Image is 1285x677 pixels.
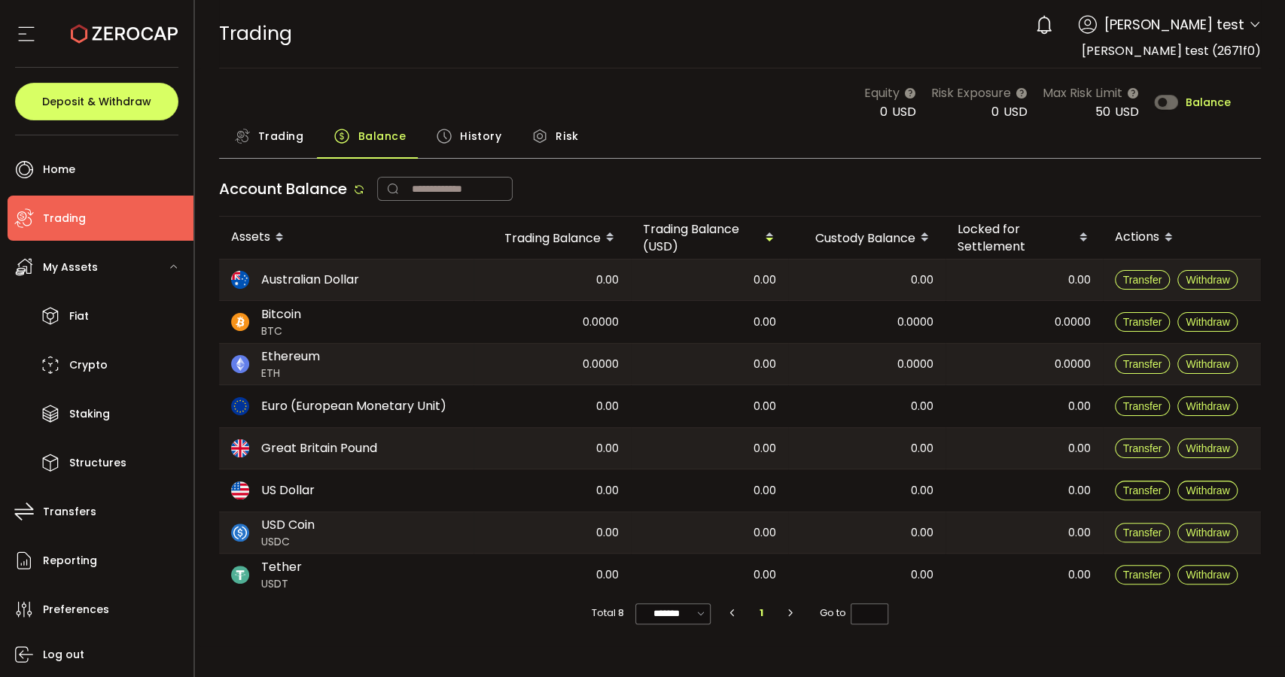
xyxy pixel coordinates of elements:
[42,96,151,107] span: Deposit & Withdraw
[864,83,900,102] span: Equity
[43,159,75,181] span: Home
[754,398,776,415] span: 0.00
[1095,103,1110,120] span: 50
[911,566,933,584] span: 0.00
[911,440,933,457] span: 0.00
[911,398,933,415] span: 0.00
[219,225,474,250] div: Assets
[43,501,96,523] span: Transfers
[991,103,999,120] span: 0
[1115,439,1171,458] button: Transfer
[1068,272,1091,289] span: 0.00
[1115,312,1171,332] button: Transfer
[1186,274,1229,286] span: Withdraw
[231,481,249,499] img: usd_portfolio.svg
[1115,565,1171,584] button: Transfer
[231,313,249,331] img: btc_portfolio.svg
[1186,358,1229,370] span: Withdraw
[69,403,110,425] span: Staking
[583,314,619,331] span: 0.0000
[1177,439,1238,458] button: Withdraw
[261,516,315,534] span: USD Coin
[69,305,89,327] span: Fiat
[43,644,84,666] span: Log out
[69,452,126,474] span: Structures
[897,356,933,373] span: 0.0000
[754,440,776,457] span: 0.00
[897,314,933,331] span: 0.0000
[1177,523,1238,542] button: Withdraw
[1177,396,1238,416] button: Withdraw
[754,524,776,542] span: 0.00
[1115,481,1171,500] button: Transfer
[592,603,624,624] span: Total 8
[1186,442,1229,454] span: Withdraw
[820,603,888,624] span: Go to
[1177,565,1238,584] button: Withdraw
[1177,270,1238,290] button: Withdraw
[1123,358,1162,370] span: Transfer
[219,178,347,199] span: Account Balance
[1115,354,1171,374] button: Transfer
[1123,400,1162,412] span: Transfer
[1123,442,1162,454] span: Transfer
[1043,83,1122,102] span: Max Risk Limit
[1055,356,1091,373] span: 0.0000
[788,225,945,250] div: Custody Balance
[1082,42,1261,59] span: [PERSON_NAME] test (2671f0)
[43,257,98,278] span: My Assets
[43,208,86,229] span: Trading
[231,397,249,415] img: eur_portfolio.svg
[911,482,933,499] span: 0.00
[231,566,249,584] img: usdt_portfolio.svg
[748,603,775,624] li: 1
[1177,481,1238,500] button: Withdraw
[261,305,301,323] span: Bitcoin
[231,355,249,373] img: eth_portfolio.svg
[556,121,578,151] span: Risk
[1068,482,1091,499] span: 0.00
[261,576,302,592] span: USDT
[261,558,302,576] span: Tether
[43,550,97,572] span: Reporting
[358,121,406,151] span: Balance
[1186,527,1229,539] span: Withdraw
[1123,569,1162,581] span: Transfer
[231,524,249,542] img: usdc_portfolio.svg
[231,439,249,457] img: gbp_portfolio.svg
[1115,103,1139,120] span: USD
[754,356,776,373] span: 0.00
[1115,523,1171,542] button: Transfer
[1123,484,1162,496] span: Transfer
[1210,605,1285,677] iframe: Chat Widget
[1177,354,1238,374] button: Withdraw
[1003,103,1028,120] span: USD
[754,314,776,331] span: 0.00
[1186,569,1229,581] span: Withdraw
[596,566,619,584] span: 0.00
[460,121,501,151] span: History
[1186,97,1231,108] span: Balance
[1123,316,1162,328] span: Transfer
[911,524,933,542] span: 0.00
[261,397,446,415] span: Euro (European Monetary Unit)
[261,534,315,550] span: USDC
[1104,14,1244,35] span: [PERSON_NAME] test
[596,482,619,499] span: 0.00
[43,599,109,621] span: Preferences
[1055,314,1091,331] span: 0.0000
[754,482,776,499] span: 0.00
[631,220,788,255] div: Trading Balance (USD)
[754,272,776,289] span: 0.00
[231,271,249,289] img: aud_portfolio.svg
[583,356,619,373] span: 0.0000
[754,566,776,584] span: 0.00
[1068,524,1091,542] span: 0.00
[258,121,304,151] span: Trading
[1186,484,1229,496] span: Withdraw
[1068,398,1091,415] span: 0.00
[1186,400,1229,412] span: Withdraw
[1068,566,1091,584] span: 0.00
[596,398,619,415] span: 0.00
